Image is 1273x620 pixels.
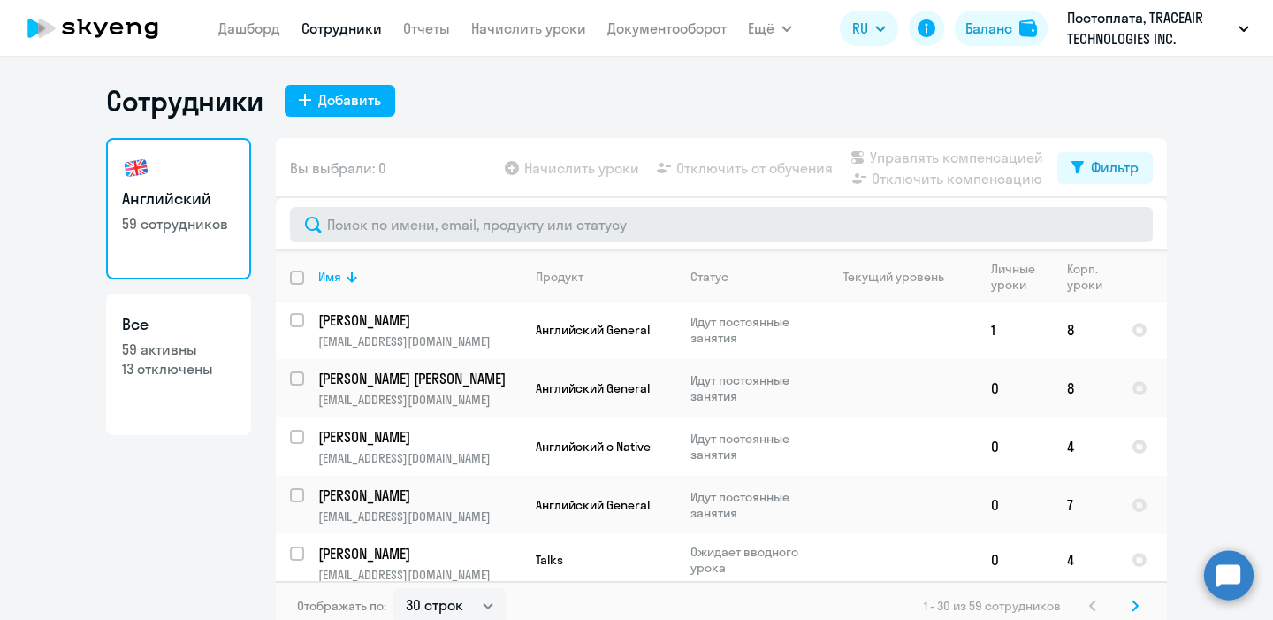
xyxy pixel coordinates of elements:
a: [PERSON_NAME] [318,427,521,447]
td: 1 [977,301,1053,359]
span: Вы выбрали: 0 [290,157,386,179]
a: [PERSON_NAME] [318,310,521,330]
span: Английский с Native [536,439,651,455]
h3: Все [122,313,235,336]
p: Идут постоянные занятия [690,489,812,521]
span: Отображать по: [297,598,386,614]
span: Ещё [748,18,774,39]
a: Документооборот [607,19,727,37]
p: [EMAIL_ADDRESS][DOMAIN_NAME] [318,567,521,583]
td: 0 [977,476,1053,534]
span: Английский General [536,380,650,396]
td: 0 [977,359,1053,417]
button: Ещё [748,11,792,46]
p: [PERSON_NAME] [PERSON_NAME] [318,369,518,388]
div: Баланс [965,18,1012,39]
a: [PERSON_NAME] [PERSON_NAME] [318,369,521,388]
div: Текущий уровень [827,269,976,285]
span: Английский General [536,322,650,338]
a: Дашборд [218,19,280,37]
p: [PERSON_NAME] [318,486,518,505]
button: Постоплата, TRACEAIR TECHNOLOGIES INC. [1058,7,1258,50]
a: [PERSON_NAME] [318,486,521,505]
td: 8 [1053,301,1117,359]
button: Добавить [285,85,395,117]
img: english [122,154,150,182]
button: Балансbalance [955,11,1048,46]
p: 13 отключены [122,359,235,379]
p: [EMAIL_ADDRESS][DOMAIN_NAME] [318,333,521,349]
p: [EMAIL_ADDRESS][DOMAIN_NAME] [318,450,521,466]
p: [EMAIL_ADDRESS][DOMAIN_NAME] [318,392,521,408]
td: 0 [977,417,1053,476]
button: Фильтр [1057,152,1153,184]
td: 8 [1053,359,1117,417]
div: Текущий уровень [843,269,944,285]
a: Английский59 сотрудников [106,138,251,279]
p: Идут постоянные занятия [690,314,812,346]
td: 7 [1053,476,1117,534]
td: 4 [1053,417,1117,476]
p: [PERSON_NAME] [318,310,518,330]
span: 1 - 30 из 59 сотрудников [924,598,1061,614]
span: Английский General [536,497,650,513]
div: Добавить [318,89,381,111]
p: Ожидает вводного урока [690,544,812,576]
a: Начислить уроки [471,19,586,37]
p: Идут постоянные занятия [690,372,812,404]
p: Постоплата, TRACEAIR TECHNOLOGIES INC. [1067,7,1231,50]
div: Корп. уроки [1067,261,1117,293]
div: Статус [690,269,728,285]
h1: Сотрудники [106,83,263,119]
p: [EMAIL_ADDRESS][DOMAIN_NAME] [318,509,521,524]
p: [PERSON_NAME] [318,544,518,563]
a: Все59 активны13 отключены [106,294,251,435]
div: Имя [318,269,521,285]
p: 59 сотрудников [122,214,235,233]
a: [PERSON_NAME] [318,544,521,563]
img: balance [1019,19,1037,37]
h3: Английский [122,188,235,210]
div: Продукт [536,269,583,285]
span: Talks [536,552,563,568]
p: Идут постоянные занятия [690,431,812,463]
td: 4 [1053,534,1117,586]
div: Личные уроки [991,261,1052,293]
input: Поиск по имени, email, продукту или статусу [290,207,1153,242]
p: [PERSON_NAME] [318,427,518,447]
span: RU [852,18,868,39]
p: 59 активны [122,340,235,359]
div: Фильтр [1091,157,1139,178]
a: Отчеты [403,19,450,37]
button: RU [840,11,898,46]
div: Имя [318,269,341,285]
a: Сотрудники [301,19,382,37]
td: 0 [977,534,1053,586]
